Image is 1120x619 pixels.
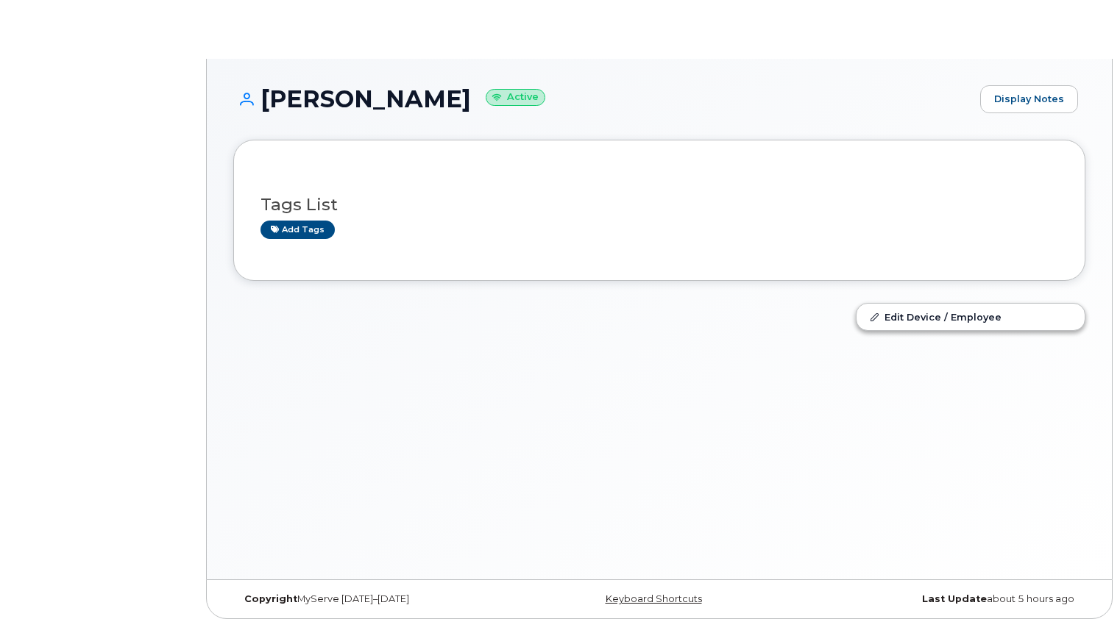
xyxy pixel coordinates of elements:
a: Edit Device / Employee [857,304,1085,330]
strong: Last Update [922,593,987,604]
h3: Tags List [260,196,1058,214]
a: Keyboard Shortcuts [606,593,702,604]
div: MyServe [DATE]–[DATE] [233,593,517,605]
strong: Copyright [244,593,297,604]
div: about 5 hours ago [801,593,1085,605]
small: Active [486,89,545,106]
a: Display Notes [980,85,1078,113]
a: Add tags [260,221,335,239]
h1: [PERSON_NAME] [233,86,973,112]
